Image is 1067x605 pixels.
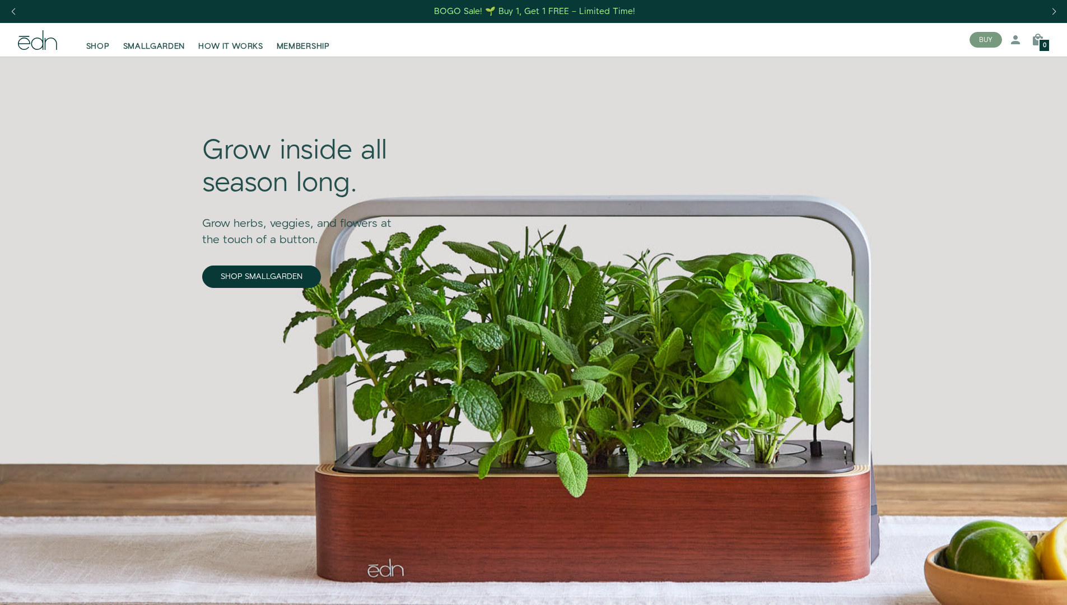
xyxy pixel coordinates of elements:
[277,41,330,52] span: MEMBERSHIP
[434,6,635,17] div: BOGO Sale! 🌱 Buy 1, Get 1 FREE – Limited Time!
[86,41,110,52] span: SHOP
[123,41,185,52] span: SMALLGARDEN
[198,41,263,52] span: HOW IT WORKS
[1043,43,1046,49] span: 0
[80,27,117,52] a: SHOP
[202,135,408,199] div: Grow inside all season long.
[202,266,321,288] a: SHOP SMALLGARDEN
[970,32,1002,48] button: BUY
[270,27,337,52] a: MEMBERSHIP
[202,200,408,248] div: Grow herbs, veggies, and flowers at the touch of a button.
[117,27,192,52] a: SMALLGARDEN
[433,3,636,20] a: BOGO Sale! 🌱 Buy 1, Get 1 FREE – Limited Time!
[192,27,269,52] a: HOW IT WORKS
